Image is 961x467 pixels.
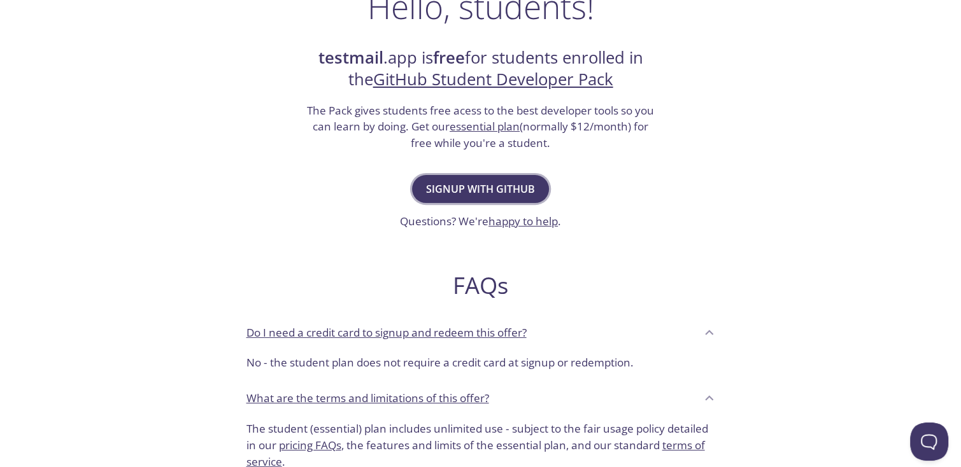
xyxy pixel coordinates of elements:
[373,68,613,90] a: GitHub Student Developer Pack
[318,46,383,69] strong: testmail
[433,46,465,69] strong: free
[236,349,725,381] div: Do I need a credit card to signup and redeem this offer?
[450,119,520,134] a: essential plan
[236,271,725,300] h2: FAQs
[246,324,527,341] p: Do I need a credit card to signup and redeem this offer?
[246,354,715,371] p: No - the student plan does not require a credit card at signup or redemption.
[400,213,561,230] h3: Questions? We're .
[910,422,948,461] iframe: Help Scout Beacon - Open
[426,180,535,198] span: Signup with GitHub
[279,438,341,452] a: pricing FAQs
[306,47,656,91] h2: .app is for students enrolled in the
[306,102,656,151] h3: The Pack gives students free acess to the best developer tools so you can learn by doing. Get our...
[246,390,489,407] p: What are the terms and limitations of this offer?
[236,381,725,415] div: What are the terms and limitations of this offer?
[488,214,558,228] a: happy to help
[236,315,725,349] div: Do I need a credit card to signup and redeem this offer?
[412,175,549,203] button: Signup with GitHub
